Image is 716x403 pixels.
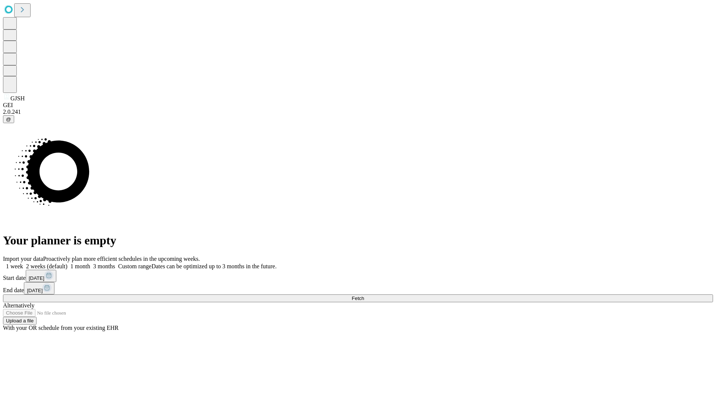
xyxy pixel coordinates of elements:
span: 3 months [93,263,115,269]
span: Custom range [118,263,151,269]
span: [DATE] [27,288,43,293]
h1: Your planner is empty [3,234,713,247]
span: @ [6,116,11,122]
span: GJSH [10,95,25,101]
span: 2 weeks (default) [26,263,67,269]
button: @ [3,115,14,123]
span: Import your data [3,256,43,262]
button: Upload a file [3,317,37,325]
span: Alternatively [3,302,34,309]
span: With your OR schedule from your existing EHR [3,325,119,331]
span: 1 month [70,263,90,269]
div: 2.0.241 [3,109,713,115]
span: Dates can be optimized up to 3 months in the future. [151,263,276,269]
span: Proactively plan more efficient schedules in the upcoming weeks. [43,256,200,262]
button: [DATE] [24,282,54,294]
span: Fetch [352,296,364,301]
button: [DATE] [26,270,56,282]
span: 1 week [6,263,23,269]
div: End date [3,282,713,294]
span: [DATE] [29,275,44,281]
button: Fetch [3,294,713,302]
div: Start date [3,270,713,282]
div: GEI [3,102,713,109]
